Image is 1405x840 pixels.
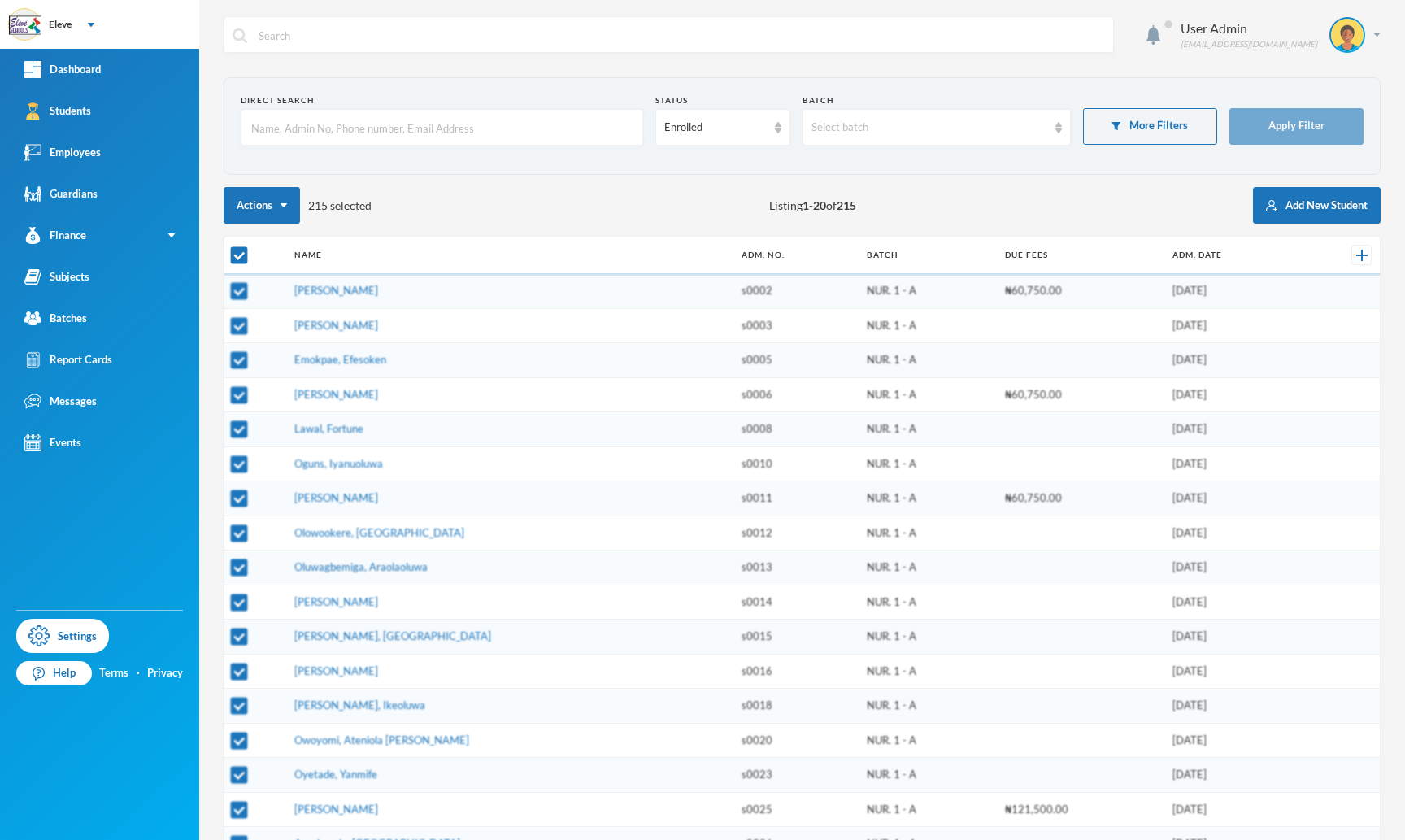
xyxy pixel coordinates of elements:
div: Finance [24,227,86,244]
div: Enrolled [664,120,766,136]
td: s0025 [733,792,858,827]
img: STUDENT [1331,19,1364,51]
td: s0018 [733,689,858,724]
td: s0010 [733,446,858,481]
td: NUR. 1 - A [859,274,997,309]
td: [DATE] [1164,274,1303,309]
td: NUR. 1 - A [859,412,997,447]
a: Oyetade, Yanmife [294,768,377,781]
td: ₦60,750.00 [997,274,1164,309]
div: Students [24,102,91,120]
td: NUR. 1 - A [859,377,997,412]
b: 1 [803,198,809,212]
td: ₦60,750.00 [997,377,1164,412]
td: [DATE] [1164,585,1303,620]
td: s0008 [733,412,858,447]
td: NUR. 1 - A [859,551,997,585]
td: s0006 [733,377,858,412]
td: NUR. 1 - A [859,723,997,758]
td: NUR. 1 - A [859,308,997,343]
th: Adm. Date [1164,237,1303,274]
td: NUR. 1 - A [859,343,997,378]
th: Batch [859,237,997,274]
div: Report Cards [24,351,112,368]
td: [DATE] [1164,689,1303,724]
button: Add New Student [1253,187,1381,224]
td: [DATE] [1164,792,1303,827]
b: 215 [837,198,856,212]
td: [DATE] [1164,308,1303,343]
td: s0023 [733,758,858,793]
th: Due Fees [997,237,1164,274]
a: [PERSON_NAME], [GEOGRAPHIC_DATA] [294,629,491,642]
td: s0013 [733,551,858,585]
td: s0012 [733,516,858,551]
td: s0002 [733,274,858,309]
th: Adm. No. [733,237,858,274]
a: [PERSON_NAME] [294,803,378,816]
td: [DATE] [1164,412,1303,447]
a: Help [16,661,92,685]
td: NUR. 1 - A [859,654,997,689]
div: Events [24,434,81,451]
a: Settings [16,619,109,653]
div: [EMAIL_ADDRESS][DOMAIN_NAME] [1181,38,1317,50]
td: NUR. 1 - A [859,792,997,827]
a: Emokpae, Efesoken [294,353,386,366]
td: [DATE] [1164,620,1303,655]
b: 20 [813,198,826,212]
div: Batch [803,94,1071,107]
a: Lawal, Fortune [294,422,363,435]
td: [DATE] [1164,446,1303,481]
a: [PERSON_NAME] [294,491,378,504]
td: s0011 [733,481,858,516]
div: Guardians [24,185,98,202]
td: [DATE] [1164,654,1303,689]
td: [DATE] [1164,516,1303,551]
a: Oguns, Iyanuoluwa [294,457,383,470]
a: [PERSON_NAME] [294,388,378,401]
td: [DATE] [1164,481,1303,516]
a: Oluwagbemiga, Araolaoluwa [294,560,428,573]
td: NUR. 1 - A [859,758,997,793]
div: · [137,665,140,681]
td: NUR. 1 - A [859,516,997,551]
td: s0015 [733,620,858,655]
a: Terms [99,665,128,681]
input: Search [257,17,1105,54]
span: Listing - of [769,197,856,214]
img: + [1356,250,1368,261]
a: [PERSON_NAME] [294,284,378,297]
a: [PERSON_NAME] [294,595,378,608]
a: Privacy [147,665,183,681]
div: Eleve [49,17,72,32]
img: logo [9,9,41,41]
div: Messages [24,393,97,410]
a: Owoyomi, Ateniola [PERSON_NAME] [294,733,469,746]
td: s0003 [733,308,858,343]
td: s0020 [733,723,858,758]
td: [DATE] [1164,551,1303,585]
td: [DATE] [1164,723,1303,758]
td: [DATE] [1164,343,1303,378]
div: Employees [24,144,101,161]
div: 215 selected [224,187,372,224]
th: Name [286,237,734,274]
div: Batches [24,310,87,327]
div: Direct Search [241,94,643,107]
div: Subjects [24,268,89,285]
img: search [233,28,247,43]
button: Apply Filter [1229,108,1364,145]
td: ₦121,500.00 [997,792,1164,827]
td: NUR. 1 - A [859,446,997,481]
a: [PERSON_NAME], Ikeoluwa [294,699,425,712]
input: Name, Admin No, Phone number, Email Address [250,110,634,146]
td: NUR. 1 - A [859,620,997,655]
td: s0016 [733,654,858,689]
td: NUR. 1 - A [859,481,997,516]
a: Olowookere, [GEOGRAPHIC_DATA] [294,526,464,539]
div: Status [655,94,789,107]
button: More Filters [1083,108,1217,145]
td: s0014 [733,585,858,620]
a: [PERSON_NAME] [294,664,378,677]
